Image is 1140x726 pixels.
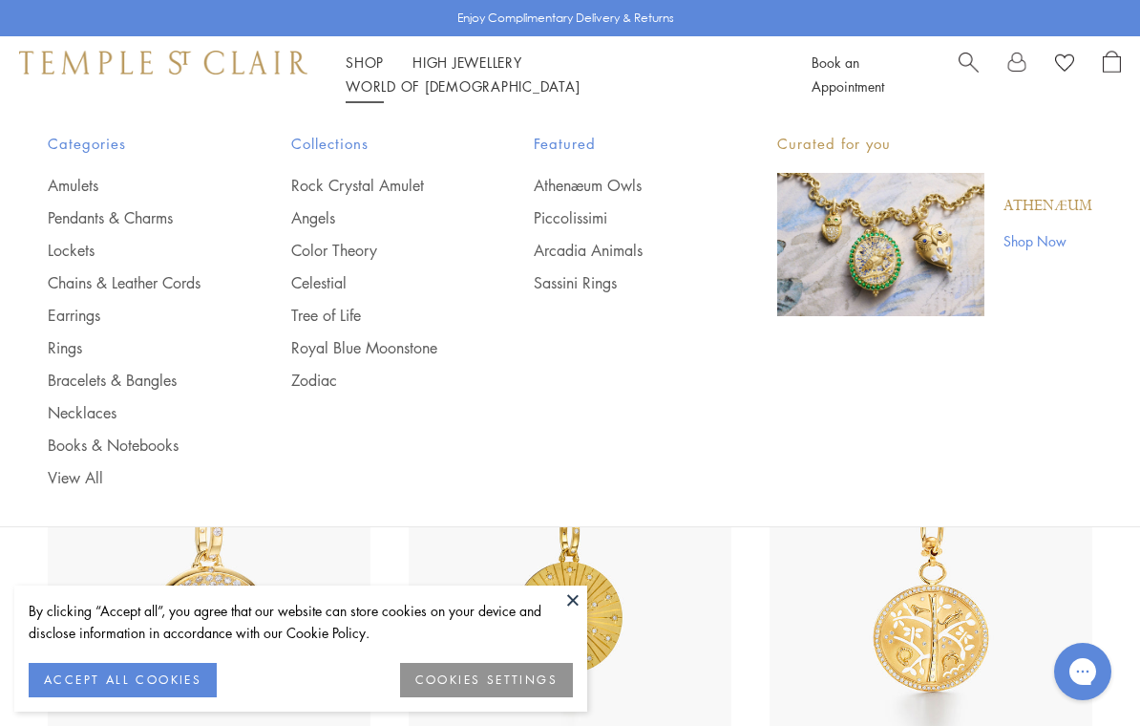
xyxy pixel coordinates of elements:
[48,305,215,326] a: Earrings
[291,272,458,293] a: Celestial
[48,240,215,261] a: Lockets
[534,175,701,196] a: Athenæum Owls
[48,175,215,196] a: Amulets
[48,272,215,293] a: Chains & Leather Cords
[29,663,217,697] button: ACCEPT ALL COOKIES
[777,132,1092,156] p: Curated for you
[346,76,580,96] a: World of [DEMOGRAPHIC_DATA]World of [DEMOGRAPHIC_DATA]
[1003,230,1092,251] a: Shop Now
[291,305,458,326] a: Tree of Life
[1003,196,1092,217] a: Athenæum
[812,53,884,96] a: Book an Appointment
[48,435,215,456] a: Books & Notebooks
[48,402,215,423] a: Necklaces
[346,53,384,72] a: ShopShop
[1055,51,1074,79] a: View Wishlist
[534,240,701,261] a: Arcadia Animals
[48,370,215,391] a: Bracelets & Bangles
[457,9,674,28] p: Enjoy Complimentary Delivery & Returns
[1103,51,1121,98] a: Open Shopping Bag
[291,240,458,261] a: Color Theory
[291,207,458,228] a: Angels
[959,51,979,98] a: Search
[1045,636,1121,707] iframe: Gorgias live chat messenger
[291,370,458,391] a: Zodiac
[48,207,215,228] a: Pendants & Charms
[19,51,307,74] img: Temple St. Clair
[291,175,458,196] a: Rock Crystal Amulet
[400,663,573,697] button: COOKIES SETTINGS
[29,600,573,644] div: By clicking “Accept all”, you agree that our website can store cookies on your device and disclos...
[346,51,769,98] nav: Main navigation
[291,337,458,358] a: Royal Blue Moonstone
[48,132,215,156] span: Categories
[534,272,701,293] a: Sassini Rings
[291,132,458,156] span: Collections
[48,337,215,358] a: Rings
[48,467,215,488] a: View All
[412,53,522,72] a: High JewelleryHigh Jewellery
[534,132,701,156] span: Featured
[534,207,701,228] a: Piccolissimi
